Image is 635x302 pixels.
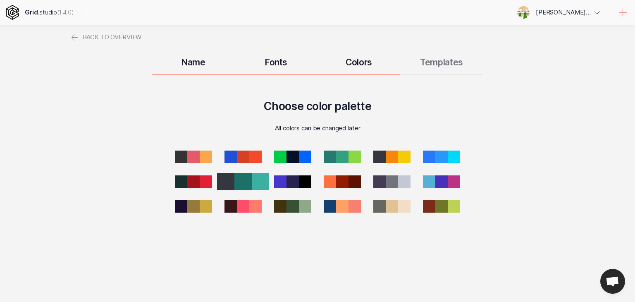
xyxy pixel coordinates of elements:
[152,57,235,67] h3: Name
[317,57,400,67] h3: Colors
[600,269,625,294] a: Chat abierto
[25,8,38,16] strong: Grid
[69,25,141,50] a: Back to overview
[57,8,74,16] span: Click to see changelog
[235,57,317,67] h3: Fonts
[517,6,530,19] img: Profile picture
[264,99,372,113] h2: Choose color palette
[83,25,142,50] span: Back to overview
[275,124,360,132] p: All colors can be changed later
